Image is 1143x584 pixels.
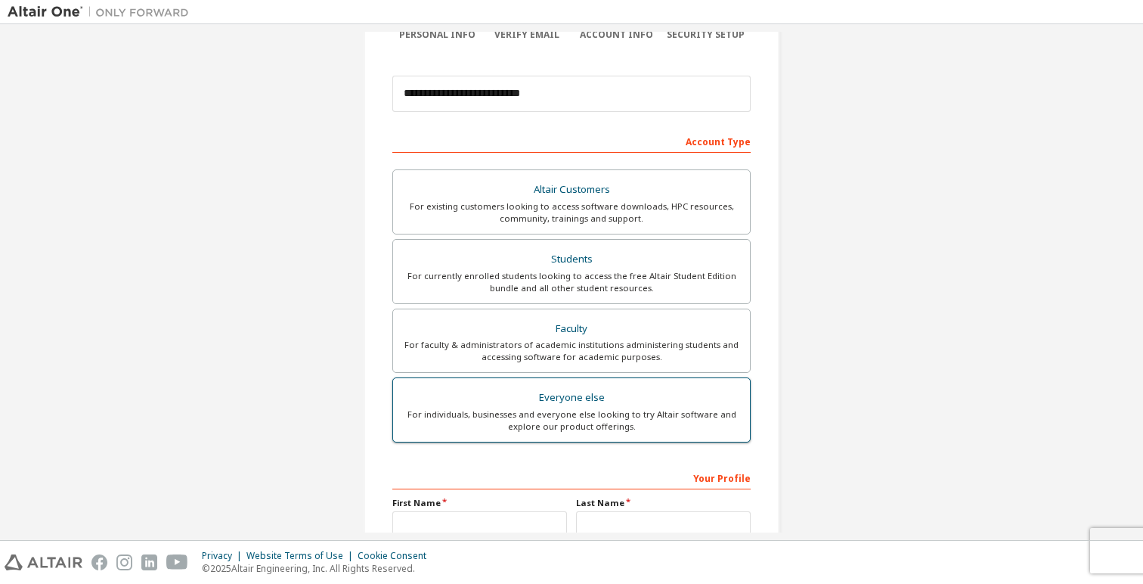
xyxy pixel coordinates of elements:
[402,200,741,225] div: For existing customers looking to access software downloads, HPC resources, community, trainings ...
[166,554,188,570] img: youtube.svg
[402,387,741,408] div: Everyone else
[392,129,751,153] div: Account Type
[402,270,741,294] div: For currently enrolled students looking to access the free Altair Student Edition bundle and all ...
[402,339,741,363] div: For faculty & administrators of academic institutions administering students and accessing softwa...
[576,497,751,509] label: Last Name
[392,465,751,489] div: Your Profile
[202,562,435,575] p: © 2025 Altair Engineering, Inc. All Rights Reserved.
[571,29,661,41] div: Account Info
[358,550,435,562] div: Cookie Consent
[202,550,246,562] div: Privacy
[392,29,482,41] div: Personal Info
[116,554,132,570] img: instagram.svg
[392,497,567,509] label: First Name
[8,5,197,20] img: Altair One
[91,554,107,570] img: facebook.svg
[402,179,741,200] div: Altair Customers
[5,554,82,570] img: altair_logo.svg
[402,249,741,270] div: Students
[661,29,751,41] div: Security Setup
[246,550,358,562] div: Website Terms of Use
[482,29,572,41] div: Verify Email
[402,318,741,340] div: Faculty
[141,554,157,570] img: linkedin.svg
[402,408,741,433] div: For individuals, businesses and everyone else looking to try Altair software and explore our prod...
